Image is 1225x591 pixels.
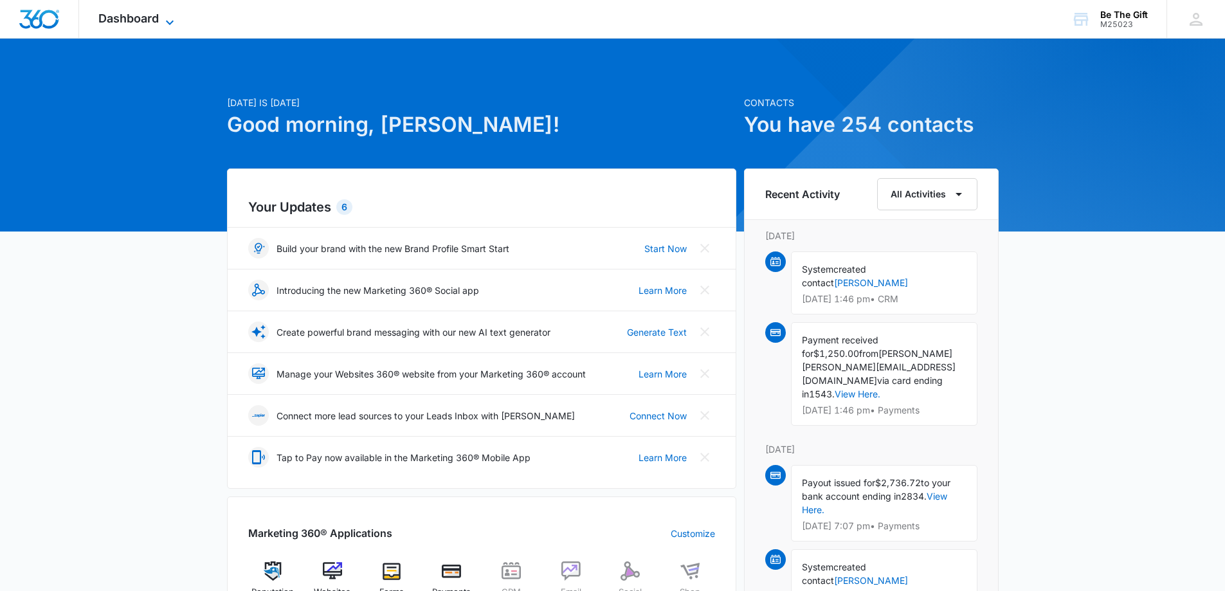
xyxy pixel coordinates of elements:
[277,284,479,297] p: Introducing the new Marketing 360® Social app
[277,325,550,339] p: Create powerful brand messaging with our new AI text generator
[765,186,840,202] h6: Recent Activity
[671,527,715,540] a: Customize
[802,264,866,288] span: created contact
[248,525,392,541] h2: Marketing 360® Applications
[694,363,715,384] button: Close
[834,575,908,586] a: [PERSON_NAME]
[227,109,736,140] h1: Good morning, [PERSON_NAME]!
[859,348,878,359] span: from
[627,325,687,339] a: Generate Text
[644,242,687,255] a: Start Now
[248,197,715,217] h2: Your Updates
[802,522,966,531] p: [DATE] 7:07 pm • Payments
[835,388,880,399] a: View Here.
[694,280,715,300] button: Close
[802,334,878,359] span: Payment received for
[802,406,966,415] p: [DATE] 1:46 pm • Payments
[802,561,866,586] span: created contact
[877,178,977,210] button: All Activities
[878,348,952,359] span: [PERSON_NAME]
[630,409,687,423] a: Connect Now
[694,405,715,426] button: Close
[813,348,859,359] span: $1,250.00
[694,322,715,342] button: Close
[802,264,833,275] span: System
[809,388,835,399] span: 1543.
[765,229,977,242] p: [DATE]
[277,367,586,381] p: Manage your Websites 360® website from your Marketing 360® account
[98,12,159,25] span: Dashboard
[1100,20,1148,29] div: account id
[277,409,575,423] p: Connect more lead sources to your Leads Inbox with [PERSON_NAME]
[1100,10,1148,20] div: account name
[639,367,687,381] a: Learn More
[227,96,736,109] p: [DATE] is [DATE]
[744,96,999,109] p: Contacts
[802,477,875,488] span: Payout issued for
[694,447,715,468] button: Close
[765,442,977,456] p: [DATE]
[875,477,921,488] span: $2,736.72
[277,451,531,464] p: Tap to Pay now available in the Marketing 360® Mobile App
[802,561,833,572] span: System
[834,277,908,288] a: [PERSON_NAME]
[336,199,352,215] div: 6
[694,238,715,259] button: Close
[802,295,966,304] p: [DATE] 1:46 pm • CRM
[639,284,687,297] a: Learn More
[802,361,956,386] span: [PERSON_NAME][EMAIL_ADDRESS][DOMAIN_NAME]
[901,491,927,502] span: 2834.
[744,109,999,140] h1: You have 254 contacts
[277,242,509,255] p: Build your brand with the new Brand Profile Smart Start
[639,451,687,464] a: Learn More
